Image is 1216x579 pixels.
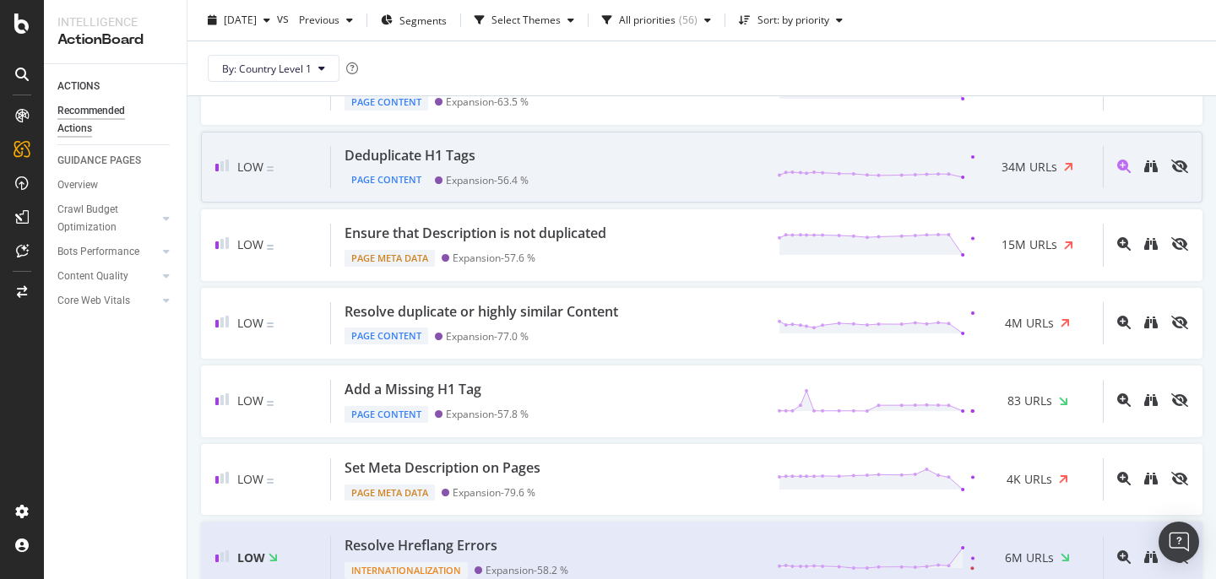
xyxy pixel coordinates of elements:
img: Equal [267,322,274,327]
div: Page Content [345,406,428,423]
div: Page Meta Data [345,484,435,501]
div: magnifying-glass-plus [1117,237,1131,251]
button: Sort: by priority [732,7,850,34]
span: Low [237,236,263,252]
div: Page Content [345,327,428,344]
div: magnifying-glass-plus [1117,393,1131,407]
span: 4K URLs [1007,471,1052,488]
button: [DATE] [201,7,277,34]
div: Expansion - 77.0 % [446,330,529,343]
div: binoculars [1144,550,1158,564]
div: magnifying-glass-plus [1117,316,1131,329]
a: Overview [57,176,175,194]
div: ActionBoard [57,30,173,50]
div: Resolve Hreflang Errors [345,536,497,555]
div: Expansion - 57.8 % [446,408,529,420]
button: All priorities(56) [595,7,718,34]
a: GUIDANCE PAGES [57,152,175,170]
img: Equal [267,245,274,250]
a: Core Web Vitals [57,292,158,310]
a: binoculars [1144,392,1158,409]
span: 34M URLs [1002,159,1057,176]
img: Equal [267,166,274,171]
div: Resolve duplicate or highly similar Content [345,302,618,322]
a: binoculars [1144,315,1158,331]
img: Equal [267,479,274,484]
div: Expansion - 57.6 % [453,252,535,264]
a: binoculars [1144,549,1158,565]
span: Low [237,471,263,487]
button: Select Themes [468,7,581,34]
div: ACTIONS [57,78,100,95]
div: magnifying-glass-plus [1117,160,1131,173]
button: By: Country Level 1 [208,55,339,82]
div: Page Content [345,171,428,188]
div: All priorities [619,15,676,25]
a: Content Quality [57,268,158,285]
span: Low [237,315,263,331]
div: magnifying-glass-plus [1117,472,1131,485]
div: Select Themes [491,15,561,25]
div: Page Content [345,94,428,111]
span: vs [277,10,292,27]
span: 83 URLs [1007,392,1052,409]
div: eye-slash [1171,550,1188,564]
a: binoculars [1144,236,1158,252]
div: Set Meta Description on Pages [345,458,540,478]
a: Crawl Budget Optimization [57,201,158,236]
span: Low [237,549,265,565]
div: Expansion - 63.5 % [446,95,529,108]
div: Open Intercom Messenger [1159,522,1199,562]
span: Low [237,392,263,409]
div: Ensure that Description is not duplicated [345,224,606,243]
div: GUIDANCE PAGES [57,152,141,170]
span: 6M URLs [1005,549,1054,566]
a: binoculars [1144,471,1158,487]
div: Expansion - 79.6 % [453,486,535,499]
div: binoculars [1144,393,1158,407]
div: eye-slash [1171,237,1188,251]
div: binoculars [1144,472,1158,485]
div: Sort: by priority [757,15,829,25]
div: Recommended Actions [57,102,159,138]
span: 15M URLs [1002,236,1057,253]
span: By: Country Level 1 [222,61,312,75]
span: Segments [399,13,447,27]
span: 2025 Sep. 11th [224,13,257,27]
div: Content Quality [57,268,128,285]
div: ( 56 ) [679,15,698,25]
span: Low [237,159,263,175]
div: Add a Missing H1 Tag [345,380,481,399]
div: Intelligence [57,14,173,30]
div: binoculars [1144,160,1158,173]
span: Previous [292,13,339,27]
a: binoculars [1144,159,1158,175]
div: magnifying-glass-plus [1117,550,1131,564]
div: Expansion - 58.2 % [486,564,568,576]
div: eye-slash [1171,316,1188,329]
button: Previous [292,7,360,34]
a: Recommended Actions [57,102,175,138]
div: eye-slash [1171,472,1188,485]
div: Page Meta Data [345,250,435,267]
img: Equal [267,401,274,406]
div: eye-slash [1171,393,1188,407]
div: eye-slash [1171,160,1188,173]
div: Crawl Budget Optimization [57,201,146,236]
div: Overview [57,176,98,194]
div: Expansion - 56.4 % [446,174,529,187]
div: Internationalization [345,562,468,579]
a: Bots Performance [57,243,158,261]
span: 4M URLs [1005,315,1054,332]
button: Segments [374,7,453,34]
div: binoculars [1144,316,1158,329]
div: Bots Performance [57,243,139,261]
div: Core Web Vitals [57,292,130,310]
a: ACTIONS [57,78,175,95]
div: Deduplicate H1 Tags [345,146,475,165]
div: binoculars [1144,237,1158,251]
